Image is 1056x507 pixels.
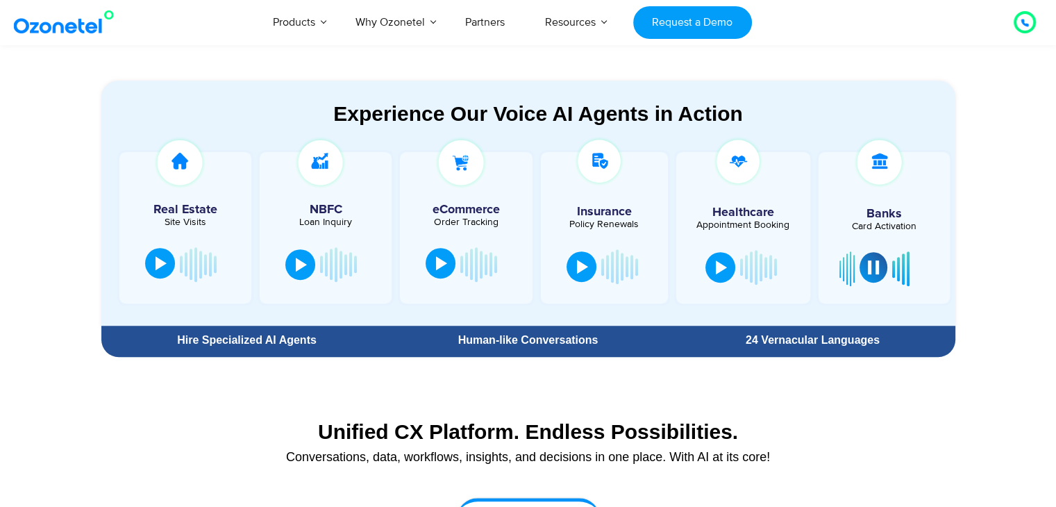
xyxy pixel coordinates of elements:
h5: Real Estate [126,203,244,216]
h5: NBFC [267,203,385,216]
div: Experience Our Voice AI Agents in Action [115,101,962,126]
div: Unified CX Platform. Endless Possibilities. [108,419,948,444]
div: Loan Inquiry [267,217,385,227]
div: Policy Renewals [548,219,661,229]
h5: Banks [825,208,943,220]
div: 24 Vernacular Languages [677,335,948,346]
h5: eCommerce [407,203,525,216]
div: Conversations, data, workflows, insights, and decisions in one place. With AI at its core! [108,451,948,463]
h5: Insurance [548,206,661,218]
h5: Healthcare [687,206,800,219]
a: Request a Demo [633,6,752,39]
div: Order Tracking [407,217,525,227]
div: Appointment Booking [687,220,800,230]
div: Card Activation [825,222,943,231]
div: Hire Specialized AI Agents [108,335,386,346]
div: Human-like Conversations [392,335,663,346]
div: Site Visits [126,217,244,227]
